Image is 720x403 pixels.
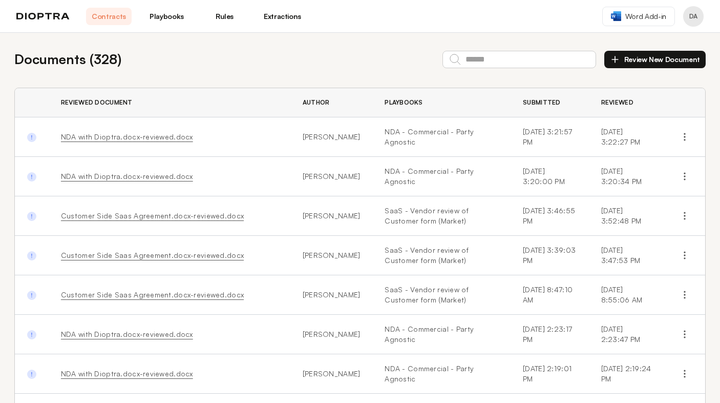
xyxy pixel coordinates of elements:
img: logo [16,13,70,20]
a: NDA with Dioptra.docx-reviewed.docx [61,330,193,338]
th: Reviewed Document [49,88,290,117]
td: [PERSON_NAME] [290,196,373,236]
td: [DATE] 8:55:06 AM [589,275,664,315]
a: Extractions [260,8,305,25]
img: Done [27,172,36,182]
td: [DATE] 3:22:27 PM [589,117,664,157]
button: Profile menu [683,6,704,27]
a: Customer Side Saas Agreement.docx-reviewed.docx [61,290,244,299]
a: Contracts [86,8,132,25]
td: [DATE] 3:47:53 PM [589,236,664,275]
a: NDA - Commercial - Party Agnostic [385,324,498,345]
td: [DATE] 3:21:57 PM [511,117,588,157]
img: Done [27,212,36,221]
td: [DATE] 3:52:48 PM [589,196,664,236]
td: [PERSON_NAME] [290,315,373,354]
a: Customer Side Saas Agreement.docx-reviewed.docx [61,211,244,220]
td: [DATE] 2:23:17 PM [511,315,588,354]
td: [DATE] 8:47:10 AM [511,275,588,315]
th: Reviewed [589,88,664,117]
img: Done [27,330,36,339]
td: [PERSON_NAME] [290,157,373,196]
a: Rules [202,8,247,25]
a: NDA - Commercial - Party Agnostic [385,166,498,187]
a: SaaS - Vendor review of Customer form (Market) [385,285,498,305]
td: [DATE] 2:19:24 PM [589,354,664,394]
td: [PERSON_NAME] [290,117,373,157]
th: Playbooks [372,88,511,117]
a: NDA - Commercial - Party Agnostic [385,127,498,147]
td: [PERSON_NAME] [290,236,373,275]
td: [PERSON_NAME] [290,275,373,315]
button: Review New Document [604,51,706,68]
a: Word Add-in [602,7,675,26]
img: Done [27,370,36,379]
h2: Documents ( 328 ) [14,49,121,69]
td: [DATE] 3:46:55 PM [511,196,588,236]
a: NDA with Dioptra.docx-reviewed.docx [61,369,193,378]
td: [DATE] 2:19:01 PM [511,354,588,394]
a: NDA with Dioptra.docx-reviewed.docx [61,172,193,180]
td: [DATE] 3:20:34 PM [589,157,664,196]
img: Done [27,251,36,260]
a: Playbooks [144,8,189,25]
a: SaaS - Vendor review of Customer form (Market) [385,206,498,226]
td: [DATE] 2:23:47 PM [589,315,664,354]
img: word [611,11,621,21]
span: Word Add-in [625,11,666,22]
a: NDA with Dioptra.docx-reviewed.docx [61,132,193,141]
a: SaaS - Vendor review of Customer form (Market) [385,245,498,266]
img: Done [27,133,36,142]
img: Done [27,291,36,300]
td: [DATE] 3:39:03 PM [511,236,588,275]
td: [DATE] 3:20:00 PM [511,157,588,196]
th: Author [290,88,373,117]
td: [PERSON_NAME] [290,354,373,394]
a: Customer Side Saas Agreement.docx-reviewed.docx [61,251,244,259]
th: Submitted [511,88,588,117]
a: NDA - Commercial - Party Agnostic [385,364,498,384]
